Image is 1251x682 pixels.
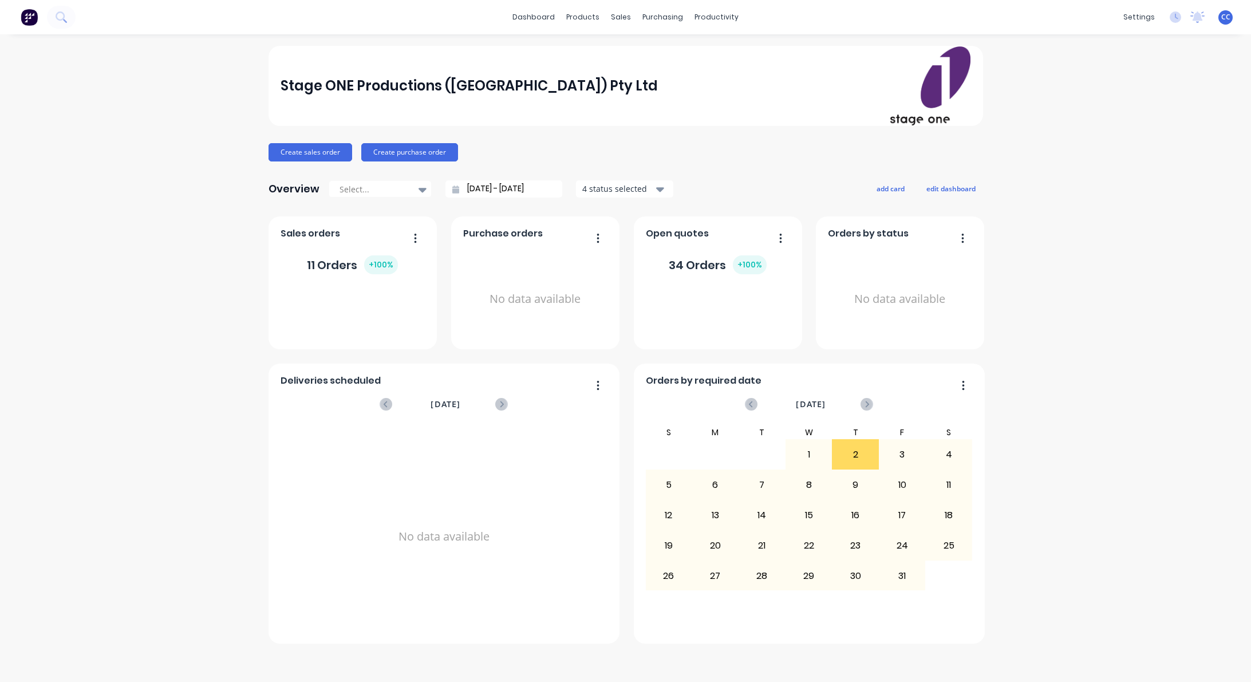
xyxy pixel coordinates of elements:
[364,255,398,274] div: + 100 %
[926,471,972,499] div: 11
[693,501,739,530] div: 13
[281,74,658,97] div: Stage ONE Productions ([GEOGRAPHIC_DATA]) Pty Ltd
[739,562,785,590] div: 28
[463,245,607,353] div: No data available
[832,562,878,590] div: 30
[693,471,739,499] div: 6
[281,227,340,241] span: Sales orders
[786,425,832,439] div: W
[926,531,972,560] div: 25
[739,531,785,560] div: 21
[828,245,972,353] div: No data available
[832,440,878,469] div: 2
[926,501,972,530] div: 18
[926,440,972,469] div: 4
[1221,12,1230,22] span: CC
[832,501,878,530] div: 16
[693,531,739,560] div: 20
[646,227,709,241] span: Open quotes
[646,471,692,499] div: 5
[692,425,739,439] div: M
[786,471,832,499] div: 8
[645,425,692,439] div: S
[646,374,761,388] span: Orders by required date
[879,562,925,590] div: 31
[693,562,739,590] div: 27
[879,425,926,439] div: F
[832,531,878,560] div: 23
[689,9,744,26] div: productivity
[739,425,786,439] div: T
[739,501,785,530] div: 14
[869,181,912,196] button: add card
[269,178,319,200] div: Overview
[733,255,767,274] div: + 100 %
[786,531,832,560] div: 22
[832,425,879,439] div: T
[879,531,925,560] div: 24
[879,501,925,530] div: 17
[605,9,637,26] div: sales
[786,562,832,590] div: 29
[879,440,925,469] div: 3
[646,501,692,530] div: 12
[576,180,673,198] button: 4 status selected
[21,9,38,26] img: Factory
[832,471,878,499] div: 9
[637,9,689,26] div: purchasing
[269,143,352,161] button: Create sales order
[879,471,925,499] div: 10
[1118,9,1161,26] div: settings
[431,398,460,411] span: [DATE]
[925,425,972,439] div: S
[582,183,654,195] div: 4 status selected
[561,9,605,26] div: products
[828,227,909,241] span: Orders by status
[463,227,543,241] span: Purchase orders
[307,255,398,274] div: 11 Orders
[739,471,785,499] div: 7
[669,255,767,274] div: 34 Orders
[919,181,983,196] button: edit dashboard
[646,531,692,560] div: 19
[507,9,561,26] a: dashboard
[786,440,832,469] div: 1
[786,501,832,530] div: 15
[361,143,458,161] button: Create purchase order
[281,425,607,648] div: No data available
[890,46,970,125] img: Stage ONE Productions (VIC) Pty Ltd
[796,398,826,411] span: [DATE]
[646,562,692,590] div: 26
